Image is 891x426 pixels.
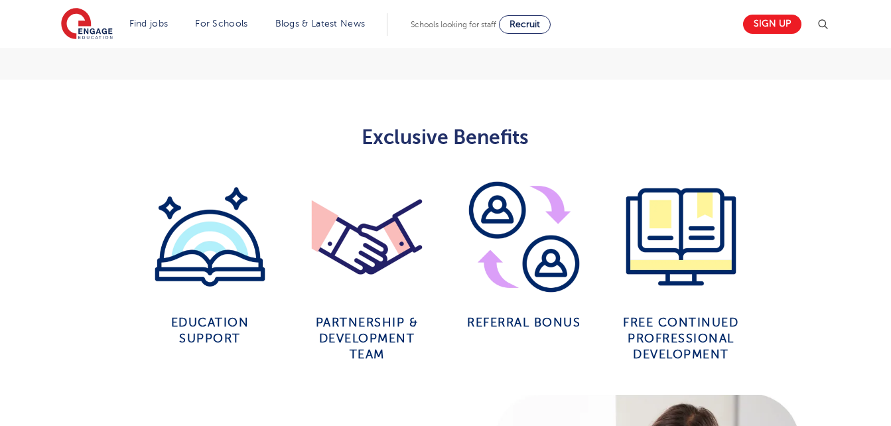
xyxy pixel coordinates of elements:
a: Sign up [743,15,801,34]
a: Blogs & Latest News [275,19,366,29]
a: For Schools [195,19,247,29]
span: Free continued Profressional development [623,316,738,361]
span: Recruit [510,19,540,29]
span: Education Support [171,316,249,345]
span: Partnership & Development Team [316,316,419,361]
a: Recruit [499,15,551,34]
a: Find jobs [129,19,169,29]
span: Schools looking for staff [411,20,496,29]
img: Engage Education [61,8,113,41]
h2: Exclusive Benefits [120,126,771,149]
a: Free continued Profressional development [622,315,741,362]
a: Partnership & Development Team [307,315,427,362]
a: Referral Bonus [464,315,584,330]
a: Education Support [151,315,270,346]
span: Referral Bonus [467,316,581,329]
